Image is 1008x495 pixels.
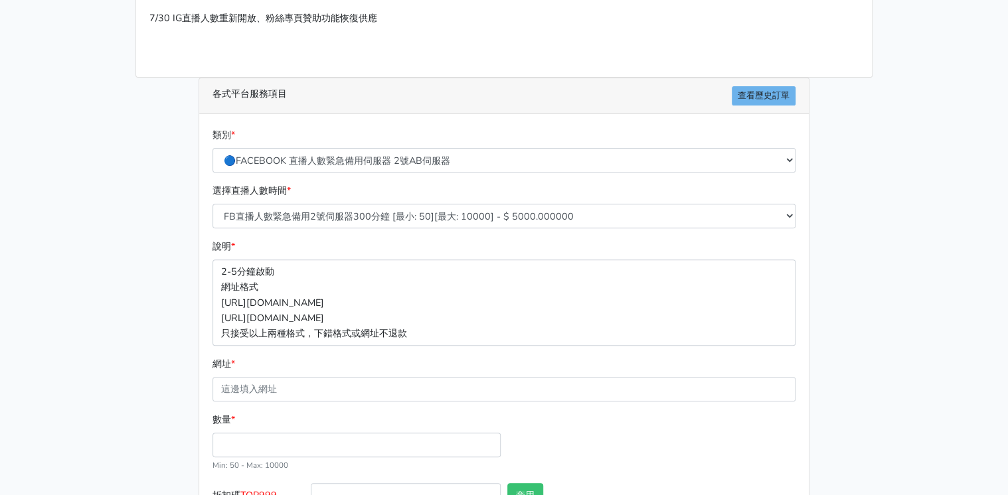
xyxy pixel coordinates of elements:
[212,356,235,372] label: 網址
[212,183,291,198] label: 選擇直播人數時間
[732,86,796,106] a: 查看歷史訂單
[212,460,288,470] small: Min: 50 - Max: 10000
[212,412,235,427] label: 數量
[199,78,809,114] div: 各式平台服務項目
[212,377,796,401] input: 這邊填入網址
[149,11,859,26] p: 7/30 IG直播人數重新開放、粉絲專頁贊助功能恢復供應
[212,259,796,345] p: 2-5分鐘啟動 網址格式 [URL][DOMAIN_NAME] [URL][DOMAIN_NAME] 只接受以上兩種格式，下錯格式或網址不退款
[212,239,235,254] label: 說明
[212,127,235,143] label: 類別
